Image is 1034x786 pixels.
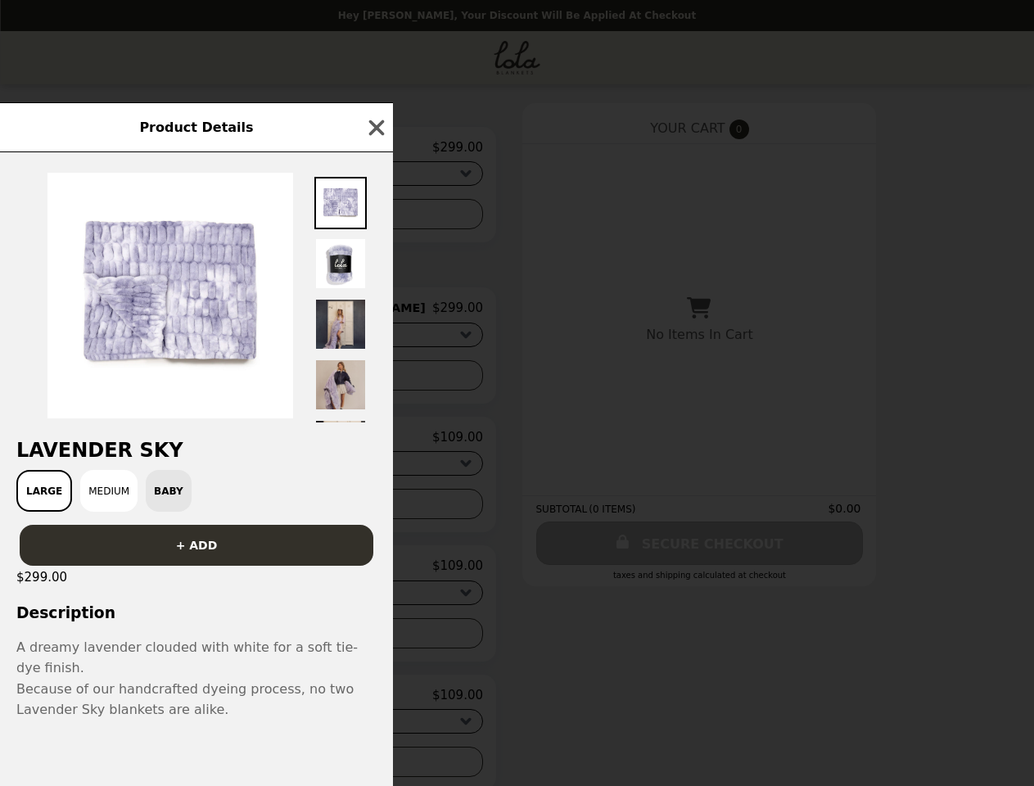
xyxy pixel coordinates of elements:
button: + ADD [20,525,373,566]
button: Medium [80,470,138,512]
span: Product Details [139,120,253,135]
img: Thumbnail 1 [314,177,367,229]
img: Large [47,173,294,418]
img: Thumbnail 3 [314,298,367,350]
p: A dreamy lavender clouded with white for a soft tie-dye finish. [16,637,377,679]
img: Thumbnail 5 [314,419,367,472]
img: Thumbnail 2 [314,237,367,290]
p: Because of our handcrafted dyeing process, no two Lavender Sky blankets are alike. [16,679,377,720]
button: Large [16,470,72,512]
img: Thumbnail 4 [314,359,367,411]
